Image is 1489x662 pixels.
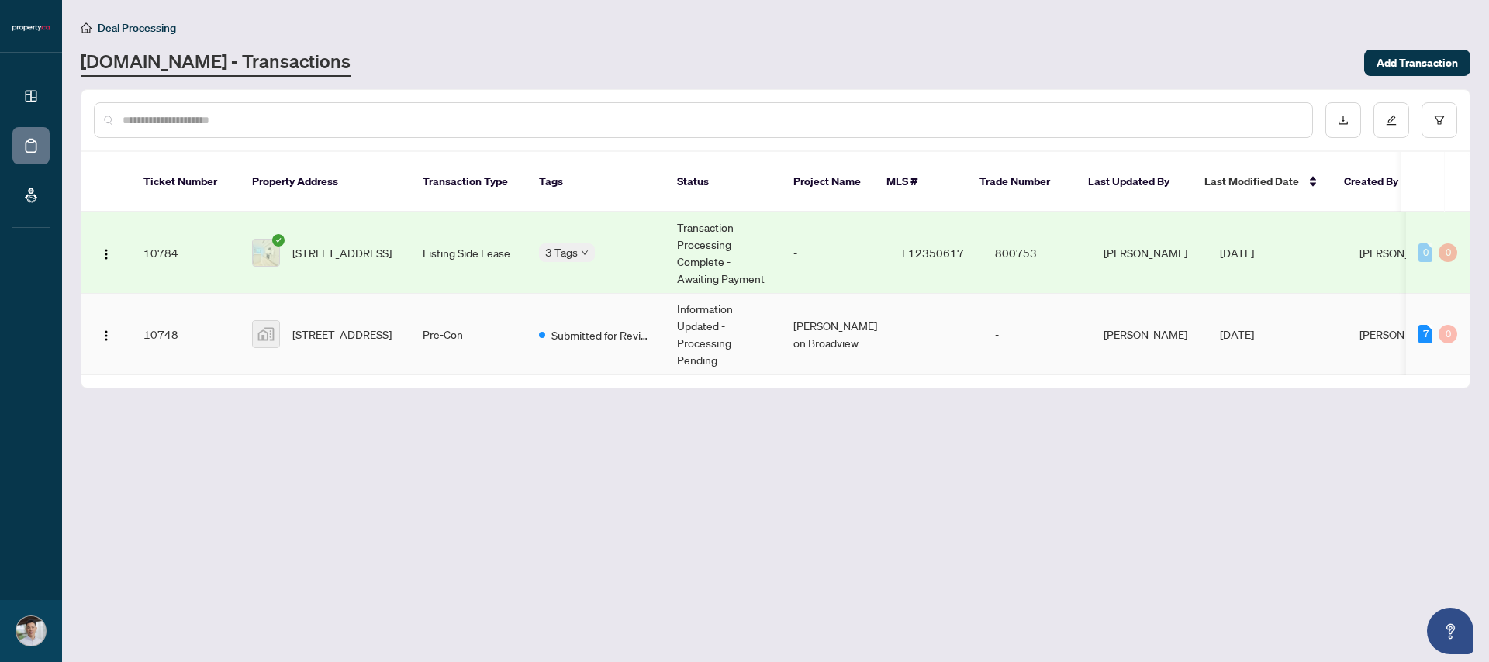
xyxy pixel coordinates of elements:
[781,212,890,294] td: -
[581,249,589,257] span: down
[1373,102,1409,138] button: edit
[1192,152,1332,212] th: Last Modified Date
[1220,327,1254,341] span: [DATE]
[12,23,50,33] img: logo
[1091,212,1207,294] td: [PERSON_NAME]
[545,243,578,261] span: 3 Tags
[1076,152,1192,212] th: Last Updated By
[94,240,119,265] button: Logo
[1422,102,1457,138] button: filter
[240,152,410,212] th: Property Address
[781,294,890,375] td: [PERSON_NAME] on Broadview
[1386,115,1397,126] span: edit
[131,152,240,212] th: Ticket Number
[81,49,351,77] a: [DOMAIN_NAME] - Transactions
[292,326,392,343] span: [STREET_ADDRESS]
[781,152,874,212] th: Project Name
[410,212,527,294] td: Listing Side Lease
[665,212,781,294] td: Transaction Processing Complete - Awaiting Payment
[551,326,652,343] span: Submitted for Review
[1338,115,1349,126] span: download
[1439,243,1457,262] div: 0
[983,294,1091,375] td: -
[131,212,240,294] td: 10784
[1359,246,1443,260] span: [PERSON_NAME]
[16,616,46,646] img: Profile Icon
[410,152,527,212] th: Transaction Type
[100,329,112,342] img: Logo
[81,22,92,33] span: home
[1377,50,1458,75] span: Add Transaction
[410,294,527,375] td: Pre-Con
[131,294,240,375] td: 10748
[1359,327,1443,341] span: [PERSON_NAME]
[874,152,967,212] th: MLS #
[1418,325,1432,343] div: 7
[967,152,1076,212] th: Trade Number
[1364,50,1470,76] button: Add Transaction
[902,246,964,260] span: E12350617
[1434,115,1445,126] span: filter
[100,248,112,260] img: Logo
[665,152,781,212] th: Status
[272,234,285,247] span: check-circle
[1204,173,1299,190] span: Last Modified Date
[292,244,392,261] span: [STREET_ADDRESS]
[253,321,279,347] img: thumbnail-img
[1332,152,1425,212] th: Created By
[98,21,176,35] span: Deal Processing
[253,240,279,266] img: thumbnail-img
[1091,294,1207,375] td: [PERSON_NAME]
[1439,325,1457,343] div: 0
[1220,246,1254,260] span: [DATE]
[527,152,665,212] th: Tags
[1325,102,1361,138] button: download
[983,212,1091,294] td: 800753
[94,322,119,347] button: Logo
[665,294,781,375] td: Information Updated - Processing Pending
[1427,608,1473,654] button: Open asap
[1418,243,1432,262] div: 0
